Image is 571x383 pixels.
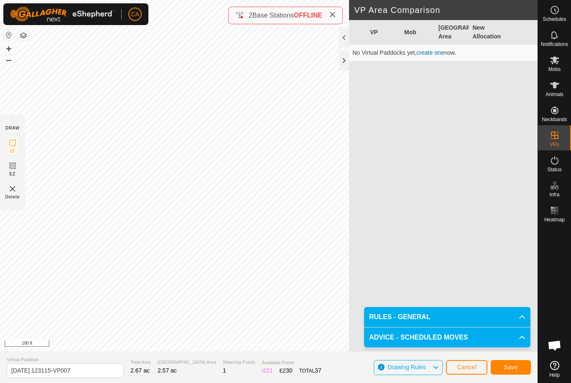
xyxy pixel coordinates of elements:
span: 2.67 ac [130,367,150,374]
button: Cancel [446,360,487,375]
span: Total Area [130,359,151,366]
span: 21 [266,367,273,374]
button: Save [491,360,531,375]
div: DRAW [5,125,20,131]
img: Gallagher Logo [10,7,115,22]
span: RULES - GENERAL [369,312,431,322]
td: No Virtual Paddocks yet, now. [349,45,538,61]
button: Reset Map [4,30,14,40]
span: Schedules [543,17,566,22]
a: Help [538,358,571,381]
div: IZ [262,366,273,375]
span: [GEOGRAPHIC_DATA] Area [158,359,216,366]
span: Neckbands [542,117,567,122]
span: Drawing Rules [387,364,426,370]
span: 2 [249,12,252,19]
span: 37 [315,367,321,374]
button: – [4,55,14,65]
span: Heatmap [544,217,565,222]
span: Help [549,373,560,378]
span: Status [547,167,561,172]
button: + [4,44,14,54]
img: VP [8,184,18,194]
span: Notifications [541,42,568,47]
p-accordion-header: ADVICE - SCHEDULED MOVES [364,327,530,347]
span: Animals [546,92,563,97]
span: 30 [286,367,293,374]
th: New Allocation [469,20,503,45]
span: OFFLINE [294,12,322,19]
th: [GEOGRAPHIC_DATA] Area [435,20,469,45]
th: VP [367,20,401,45]
button: Map Layers [18,30,28,41]
span: Save [504,364,518,370]
div: Open chat [542,333,567,358]
span: ADVICE - SCHEDULED MOVES [369,332,468,342]
a: Privacy Policy [236,340,267,348]
th: Mob [401,20,435,45]
p-accordion-header: RULES - GENERAL [364,307,530,327]
span: 2.57 ac [158,367,177,374]
span: CA [131,10,139,19]
span: Watering Points [223,359,255,366]
span: Available Points [262,359,321,366]
span: EZ [10,171,16,177]
h2: VP Area Comparison [354,5,538,15]
span: Virtual Paddock [7,356,124,363]
div: TOTAL [299,366,321,375]
a: Contact Us [277,340,302,348]
div: EZ [280,366,293,375]
span: Infra [549,192,559,197]
span: Cancel [457,364,477,370]
span: VPs [550,142,559,147]
span: IZ [10,148,15,154]
span: Base Stations [252,12,294,19]
span: 1 [223,367,226,374]
span: Mobs [548,67,561,72]
span: Delete [5,194,20,200]
a: create one [416,49,444,56]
